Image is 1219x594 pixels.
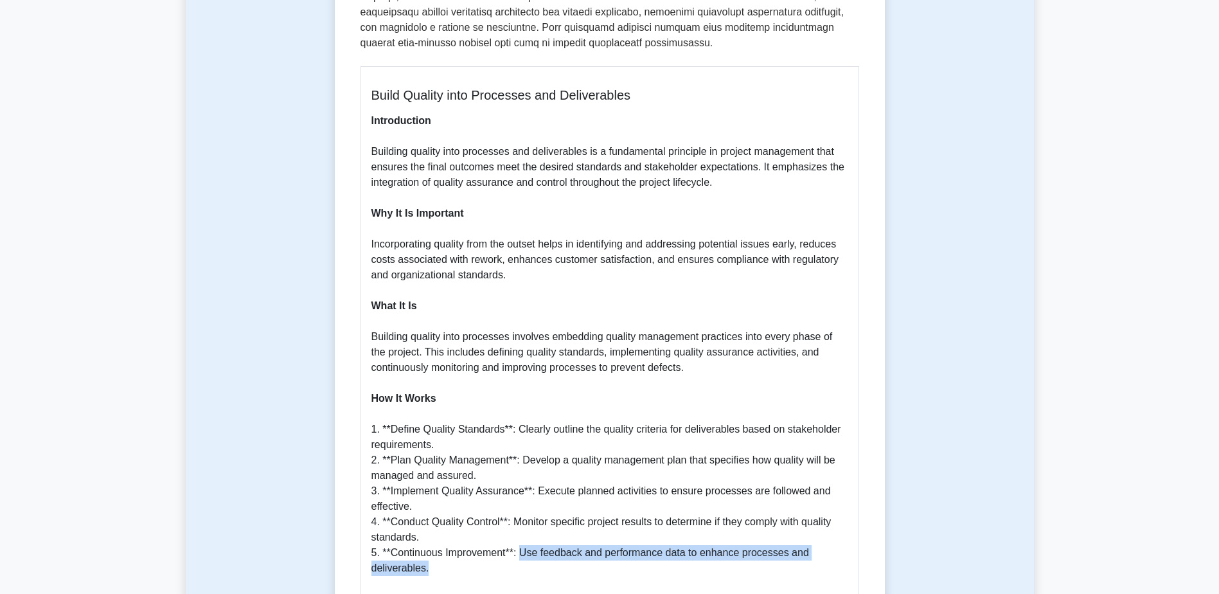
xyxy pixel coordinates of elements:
b: Why It Is Important [371,208,464,219]
b: Introduction [371,115,431,126]
b: What It Is [371,300,417,311]
b: How It Works [371,393,436,404]
h5: Build Quality into Processes and Deliverables [371,87,848,103]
